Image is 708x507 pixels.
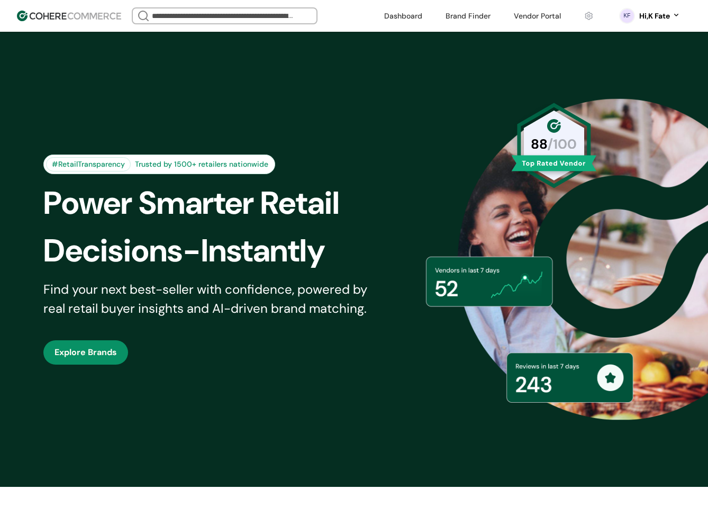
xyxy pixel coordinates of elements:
[43,340,128,365] button: Explore Brands
[43,227,399,275] div: Decisions-Instantly
[639,11,680,22] button: Hi,K Fate
[43,280,381,318] div: Find your next best-seller with confidence, powered by real retail buyer insights and AI-driven b...
[619,8,635,24] svg: 0 percent
[43,179,399,227] div: Power Smarter Retail
[17,11,121,21] img: Cohere Logo
[46,157,131,171] div: #RetailTransparency
[131,159,273,170] div: Trusted by 1500+ retailers nationwide
[639,11,670,22] div: Hi, K Fate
